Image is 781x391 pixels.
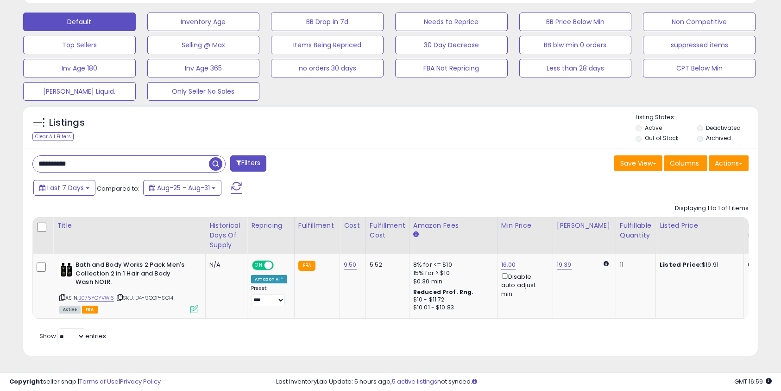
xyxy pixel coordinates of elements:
[413,221,493,231] div: Amazon Fees
[147,13,260,31] button: Inventory Age
[413,288,474,296] b: Reduced Prof. Rng.
[660,221,740,231] div: Listed Price
[253,262,265,269] span: ON
[643,59,756,77] button: CPT Below Min
[23,13,136,31] button: Default
[413,261,490,269] div: 8% for <= $10
[519,36,632,54] button: BB blw min 0 orders
[643,36,756,54] button: suppressed items
[557,260,572,269] a: 19.39
[670,159,699,168] span: Columns
[557,221,612,231] div: [PERSON_NAME]
[501,260,516,269] a: 16.00
[276,378,772,386] div: Last InventoryLab Update: 5 hours ago, not synced.
[620,261,649,269] div: 11
[120,377,161,386] a: Privacy Policy
[620,221,652,240] div: Fulfillable Quantity
[59,261,73,279] img: 31WCwyxD7sL._SL40_.jpg
[271,36,384,54] button: Items Being Repriced
[413,296,490,304] div: $10 - $11.72
[519,59,632,77] button: Less than 28 days
[47,183,84,192] span: Last 7 Days
[23,82,136,101] button: [PERSON_NAME] Liquid.
[660,260,702,269] b: Listed Price:
[209,261,240,269] div: N/A
[271,13,384,31] button: BB Drop in 7d
[79,377,119,386] a: Terms of Use
[32,132,74,141] div: Clear All Filters
[33,180,95,196] button: Last 7 Days
[78,294,114,302] a: B075YQYVW6
[251,221,290,231] div: Repricing
[413,231,419,239] small: Amazon Fees.
[251,275,287,283] div: Amazon AI *
[370,261,402,269] div: 5.52
[675,204,749,213] div: Displaying 1 to 1 of 1 items
[604,261,609,267] i: Calculated using Dynamic Max Price.
[82,306,98,314] span: FBA
[395,59,508,77] button: FBA Not Repricing
[76,261,188,289] b: Bath and Body Works 2 Pack Men's Collection 2 in 1 Hair and Body Wash NOIR.
[643,13,756,31] button: Non Competitive
[706,134,731,142] label: Archived
[23,36,136,54] button: Top Sellers
[23,59,136,77] button: Inv Age 180
[272,262,287,269] span: OFF
[395,13,508,31] button: Needs to Reprice
[748,261,763,269] div: 0.00
[271,59,384,77] button: no orders 30 days
[147,82,260,101] button: Only Seller No Sales
[734,377,772,386] span: 2025-09-8 16:59 GMT
[392,377,437,386] a: 5 active listings
[413,277,490,286] div: $0.30 min
[413,269,490,277] div: 15% for > $10
[59,261,198,312] div: ASIN:
[501,221,549,231] div: Min Price
[115,294,173,301] span: | SKU: D4-9QQP-SCI4
[709,155,749,171] button: Actions
[147,59,260,77] button: Inv Age 365
[501,271,546,298] div: Disable auto adjust min
[147,36,260,54] button: Selling @ Max
[706,124,741,132] label: Deactivated
[49,116,85,129] h5: Listings
[344,221,362,231] div: Cost
[9,378,161,386] div: seller snap | |
[209,221,243,250] div: Historical Days Of Supply
[97,184,139,193] span: Compared to:
[230,155,266,172] button: Filters
[157,183,210,192] span: Aug-25 - Aug-31
[143,180,221,196] button: Aug-25 - Aug-31
[395,36,508,54] button: 30 Day Decrease
[636,113,757,122] p: Listing States:
[660,261,737,269] div: $19.91
[748,221,766,240] div: Ship Price
[370,221,405,240] div: Fulfillment Cost
[664,155,707,171] button: Columns
[344,260,357,269] a: 9.50
[645,124,662,132] label: Active
[251,285,287,306] div: Preset:
[57,221,202,231] div: Title
[614,155,662,171] button: Save View
[39,332,106,340] span: Show: entries
[59,306,81,314] span: All listings currently available for purchase on Amazon
[298,221,336,231] div: Fulfillment
[298,261,315,271] small: FBA
[645,134,679,142] label: Out of Stock
[9,377,43,386] strong: Copyright
[413,304,490,312] div: $10.01 - $10.83
[519,13,632,31] button: BB Price Below Min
